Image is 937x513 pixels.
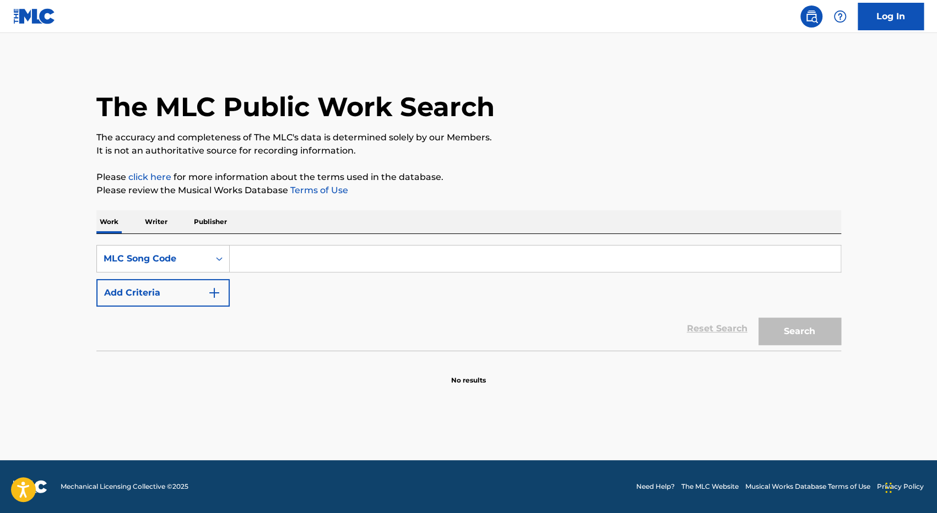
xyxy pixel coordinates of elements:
[800,6,822,28] a: Public Search
[96,279,230,307] button: Add Criteria
[142,210,171,233] p: Writer
[208,286,221,299] img: 9d2ae6d4665cec9f34b9.svg
[829,6,851,28] div: Help
[745,482,870,492] a: Musical Works Database Terms of Use
[681,482,739,492] a: The MLC Website
[104,252,203,265] div: MLC Song Code
[858,3,924,30] a: Log In
[636,482,675,492] a: Need Help?
[128,172,171,182] a: click here
[96,184,841,197] p: Please review the Musical Works Database
[61,482,188,492] span: Mechanical Licensing Collective © 2025
[877,482,924,492] a: Privacy Policy
[833,10,847,23] img: help
[191,210,230,233] p: Publisher
[96,210,122,233] p: Work
[13,8,56,24] img: MLC Logo
[96,90,495,123] h1: The MLC Public Work Search
[96,245,841,351] form: Search Form
[882,460,937,513] iframe: Chat Widget
[451,362,486,385] p: No results
[13,480,47,493] img: logo
[288,185,348,195] a: Terms of Use
[805,10,818,23] img: search
[96,144,841,157] p: It is not an authoritative source for recording information.
[96,131,841,144] p: The accuracy and completeness of The MLC's data is determined solely by our Members.
[885,471,892,504] div: Drag
[96,171,841,184] p: Please for more information about the terms used in the database.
